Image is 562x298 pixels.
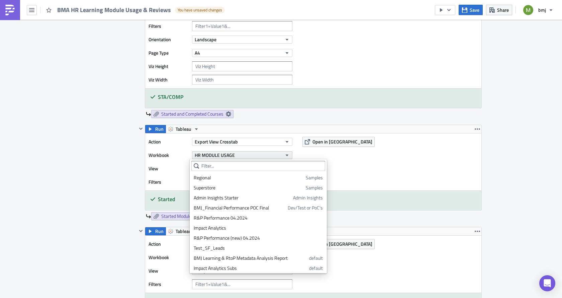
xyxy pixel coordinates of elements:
[194,184,303,191] div: Superstore
[306,184,323,191] span: Samples
[178,7,222,13] span: You have unsaved changes
[195,36,216,43] span: Landscape
[195,49,200,56] span: A4
[306,174,323,181] span: Samples
[176,125,191,133] span: Tableau
[194,204,285,211] div: BMJ_Financial Performance POC Final
[151,110,233,118] a: Started and Completed Courses
[166,125,201,133] button: Tableau
[137,227,145,235] button: Hide content
[192,151,292,159] button: HR MODULE USAGE
[149,48,189,58] label: Page Type
[155,227,164,235] span: Run
[194,245,323,251] div: Test_SF_Leads
[149,137,189,147] label: Action
[149,266,189,276] label: View
[523,4,534,16] img: Avatar
[194,174,303,181] div: Regional
[176,227,191,235] span: Tableau
[149,252,189,262] label: Workbook
[151,212,204,220] a: Started Modules
[158,94,476,100] h5: STA/COMP
[149,61,189,71] label: Viz Height
[192,21,292,31] input: Filter1=Value1&...
[194,194,291,201] div: Admin Insights Starter
[293,194,323,201] span: Admin Insights
[5,5,15,15] img: PushMetrics
[166,227,201,235] button: Tableau
[194,265,307,272] div: Impact Analytics Subs
[312,138,372,145] span: Open in [GEOGRAPHIC_DATA]
[3,43,319,48] p: Please find attached the BMA HR Learning Module Usage & Reviews report showing data from the prev...
[470,6,479,13] span: Save
[191,161,325,171] input: Filter...
[192,75,292,85] input: Viz Width
[194,225,323,231] div: Impact Analytics
[145,227,166,235] button: Run
[3,3,319,93] body: Rich Text Area. Press ALT-0 for help.
[149,239,189,249] label: Action
[161,111,223,117] span: Started and Completed Courses
[158,196,476,202] h5: Started
[149,21,189,31] label: Filters
[57,6,172,14] span: BMA HR Learning Module Usage & Reviews
[149,75,189,85] label: Viz Width
[519,3,557,17] button: bmj
[145,125,166,133] button: Run
[155,125,164,133] span: Run
[3,17,319,34] strong: Note: The existing platform used to distribute this content is now decommissioned. The new platfo...
[149,279,189,289] label: Filters
[161,213,194,219] span: Started Modules
[312,240,372,247] span: Open in [GEOGRAPHIC_DATA]
[3,3,319,8] p: Hello,
[539,275,555,291] div: Open Intercom Messenger
[194,235,323,241] div: R&P Performance (new) 04.2024
[195,152,235,159] span: HR MODULE USAGE
[309,265,323,272] span: default
[302,239,375,249] button: Open in [GEOGRAPHIC_DATA]
[137,125,145,133] button: Hide content
[192,49,292,57] button: A4
[149,35,189,45] label: Orientation
[538,6,546,13] span: bmj
[195,138,238,145] span: Export View Crosstab
[309,255,323,261] span: default
[149,164,189,174] label: View
[149,177,189,187] label: Filters
[3,58,319,63] p: Note that if this email may contain an empty attachment if no usage data or reviews exists for th...
[302,137,375,147] button: Open in [GEOGRAPHIC_DATA]
[149,150,189,160] label: Workbook
[192,36,292,44] button: Landscape
[192,279,292,289] input: Filter1=Value1&...
[194,215,323,221] div: R&P Performance 04.2024
[459,5,483,15] button: Save
[288,204,323,211] span: Dev/Test or PoC's
[497,6,509,13] span: Share
[192,138,292,146] button: Export View Crosstab
[486,5,512,15] button: Share
[194,255,307,261] div: BMJ Learning & RtoP Metadata Analysis Report
[192,61,292,71] input: Viz Height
